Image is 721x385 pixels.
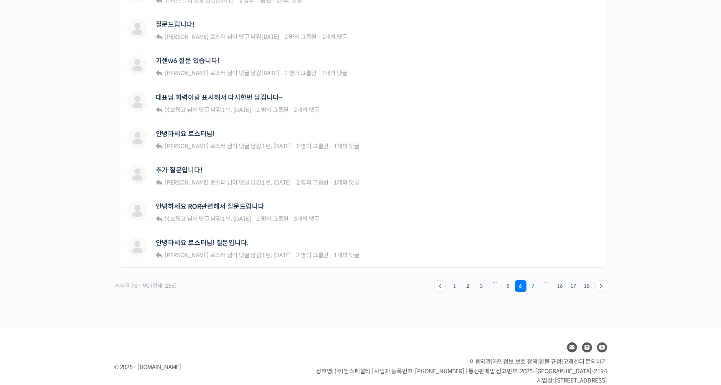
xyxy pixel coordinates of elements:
a: [PERSON_NAME] 로스터 [163,69,226,77]
a: 대화 [55,265,108,286]
a: 1 년, [DATE] [261,142,291,150]
a: 안녕하세요 ROR관련해서 질문드립니다 [156,203,264,210]
span: 2 명의 그룹원 [296,142,329,150]
span: · [330,251,333,259]
span: 1개의 댓글 [322,69,348,77]
div: 게시글 76 - 90 (전체: 256) [114,280,177,292]
a: → [595,280,607,292]
a: 질문드립니다! [156,20,195,28]
span: [PERSON_NAME] 로스터 [164,142,226,150]
a: 봉보링고 [163,106,186,114]
span: · [318,33,321,41]
span: 님이 댓글 남김 [163,69,279,77]
span: 홈 [26,277,31,284]
a: 5 [502,280,514,292]
span: … [540,280,553,292]
span: 봉보링고 [164,106,186,114]
span: [PERSON_NAME] 로스터 [164,179,226,186]
span: 님이 댓글 남김 [163,215,251,223]
a: [PERSON_NAME] 로스터 [163,251,226,259]
span: 님이 댓글 남김 [163,251,291,259]
a: 1 년, [DATE] [261,251,291,259]
span: 봉보링고 [164,215,186,223]
span: 1개의 댓글 [322,33,348,41]
a: [PERSON_NAME] 로스터 [163,33,226,41]
span: 3개의 댓글 [293,215,319,223]
div: © 2025 - [DOMAIN_NAME] [114,362,296,373]
a: 환불 규정 [539,358,562,365]
span: 2 명의 그룹원 [284,69,316,77]
span: · [290,106,293,114]
span: 대화 [76,278,86,284]
a: 17 [567,280,579,292]
span: [PERSON_NAME] 로스터 [164,33,226,41]
a: [PERSON_NAME] 로스터 [163,142,226,150]
span: 6 [515,280,526,292]
span: · [330,142,333,150]
span: 님이 댓글 남김 [163,142,291,150]
a: [DATE] [261,33,279,41]
a: 1 년, [DATE] [221,215,251,223]
span: 설정 [129,277,139,284]
a: 이용약관 [470,358,491,365]
span: 1개의 댓글 [334,251,359,259]
span: 2 명의 그룹원 [256,215,288,223]
a: 안녕하세요 로스터님! 질문입니다. [156,239,249,247]
span: · [330,179,333,186]
a: 2 [462,280,474,292]
span: 고객센터 문의하기 [563,358,607,365]
span: 2 명의 그룹원 [284,33,316,41]
a: 3 [476,280,487,292]
span: [PERSON_NAME] 로스터 [164,251,226,259]
a: 1 년, [DATE] [261,179,291,186]
span: 님이 댓글 남김 [163,33,279,41]
a: 18 [581,280,592,292]
span: 2 명의 그룹원 [296,251,329,259]
a: 추가 질문입니다! [156,166,202,174]
a: [DATE] [261,69,279,77]
a: 홈 [3,265,55,286]
a: 7 [527,280,539,292]
a: [PERSON_NAME] 로스터 [163,179,226,186]
a: 1 년, [DATE] [221,106,251,114]
a: 설정 [108,265,160,286]
a: 대표님 화력이랑 표시해서 다시한번 남깁니다~ [156,94,283,101]
a: 1 [449,280,460,292]
span: 님이 댓글 남김 [163,106,251,114]
span: … [488,280,501,292]
span: · [290,215,293,223]
a: 봉보링고 [163,215,186,223]
a: 기센w6 질문 있습니다! [156,57,220,65]
span: [PERSON_NAME] 로스터 [164,69,226,77]
span: 1개의 댓글 [334,179,359,186]
span: · [318,69,321,77]
span: 님이 댓글 남김 [163,179,291,186]
span: 2개의 댓글 [293,106,319,114]
a: 안녕하세요 로스터님! [156,130,215,138]
a: 16 [554,280,566,292]
span: 1개의 댓글 [334,142,359,150]
span: 2 명의 그룹원 [296,179,329,186]
a: ← [434,280,446,292]
a: 개인정보 보호 정책 [493,358,538,365]
span: 2 명의 그룹원 [256,106,288,114]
